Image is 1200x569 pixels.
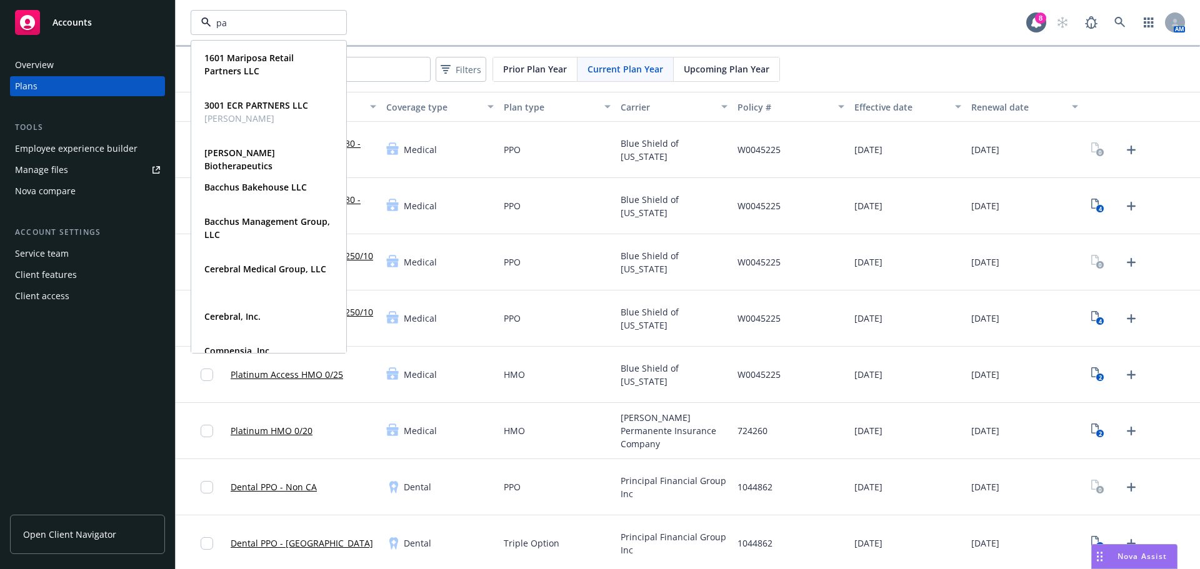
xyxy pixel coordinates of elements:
span: Blue Shield of [US_STATE] [621,193,727,219]
div: Manage files [15,160,68,180]
span: [DATE] [854,480,882,493]
span: [PERSON_NAME] [204,112,308,125]
span: Prior Plan Year [503,62,567,76]
a: Start snowing [1050,10,1075,35]
span: [DATE] [971,199,999,212]
a: Search [1107,10,1132,35]
span: HMO [504,368,525,381]
span: PPO [504,143,521,156]
span: 1044862 [737,480,772,493]
span: W0045225 [737,143,781,156]
a: View Plan Documents [1088,365,1108,385]
span: [DATE] [854,255,882,269]
div: Client features [15,265,77,285]
span: W0045225 [737,368,781,381]
span: [DATE] [971,424,999,437]
span: Medical [404,368,437,381]
span: Dental [404,480,431,493]
strong: [PERSON_NAME] Biotherapeutics [204,147,275,172]
a: Accounts [10,5,165,40]
span: W0045225 [737,312,781,325]
a: View Plan Documents [1088,477,1108,497]
strong: Bacchus Bakehouse LLC [204,181,307,193]
div: Plans [15,76,37,96]
span: Filters [456,63,481,76]
a: View Plan Documents [1088,140,1108,160]
span: [DATE] [971,255,999,269]
span: [DATE] [854,368,882,381]
strong: Compensia, Inc. [204,345,272,357]
a: Manage files [10,160,165,180]
span: [DATE] [854,424,882,437]
span: [DATE] [854,537,882,550]
a: Overview [10,55,165,75]
a: View Plan Documents [1088,533,1108,553]
div: Nova compare [15,181,76,201]
span: W0045225 [737,199,781,212]
a: Platinum Access HMO 0/25 [231,368,343,381]
button: Coverage type [381,92,498,122]
span: [DATE] [971,480,999,493]
button: Filters [436,57,486,82]
a: Platinum HMO 0/20 [231,424,312,437]
text: 2 [1099,430,1102,438]
span: Blue Shield of [US_STATE] [621,249,727,275]
a: View Plan Documents [1088,421,1108,441]
a: Upload Plan Documents [1121,140,1141,160]
span: Triple Option [504,537,559,550]
span: Principal Financial Group Inc [621,474,727,500]
strong: Cerebral Medical Group, LLC [204,263,326,275]
div: Employee experience builder [15,139,137,159]
span: [DATE] [971,312,999,325]
span: Medical [404,312,437,325]
span: Medical [404,143,437,156]
input: Toggle Row Selected [201,425,213,437]
span: 724260 [737,424,767,437]
input: Toggle Row Selected [201,369,213,381]
div: Policy # [737,101,831,114]
div: Effective date [854,101,947,114]
a: Nova compare [10,181,165,201]
div: Carrier [621,101,714,114]
text: 4 [1099,205,1102,213]
a: Employee experience builder [10,139,165,159]
div: 8 [1035,12,1046,24]
span: [DATE] [854,312,882,325]
div: Plan type [504,101,597,114]
span: [DATE] [971,143,999,156]
span: [DATE] [854,199,882,212]
span: 1044862 [737,537,772,550]
strong: Cerebral, Inc. [204,310,261,322]
a: Report a Bug [1079,10,1104,35]
div: Client access [15,286,69,306]
a: Upload Plan Documents [1121,533,1141,553]
input: Toggle Row Selected [201,481,213,493]
a: View Plan Documents [1088,196,1108,216]
span: Accounts [52,17,92,27]
span: Nova Assist [1117,551,1167,562]
a: Dental PPO - Non CA [231,480,317,493]
a: Client access [10,286,165,306]
button: Plan type [499,92,616,122]
span: PPO [504,480,521,493]
div: Overview [15,55,54,75]
strong: 1601 Mariposa Retail Partners LLC [204,52,294,77]
a: Dental PPO - [GEOGRAPHIC_DATA] [231,537,373,550]
button: Nova Assist [1091,544,1177,569]
button: Effective date [849,92,966,122]
span: Principal Financial Group Inc [621,530,727,557]
a: View Plan Documents [1088,309,1108,329]
span: Blue Shield of [US_STATE] [621,305,727,332]
a: Upload Plan Documents [1121,196,1141,216]
a: Upload Plan Documents [1121,252,1141,272]
button: Policy # [732,92,849,122]
span: Medical [404,424,437,437]
span: [DATE] [971,537,999,550]
span: PPO [504,255,521,269]
a: Service team [10,244,165,264]
span: HMO [504,424,525,437]
span: [DATE] [971,368,999,381]
span: Dental [404,537,431,550]
span: PPO [504,312,521,325]
div: Tools [10,121,165,134]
